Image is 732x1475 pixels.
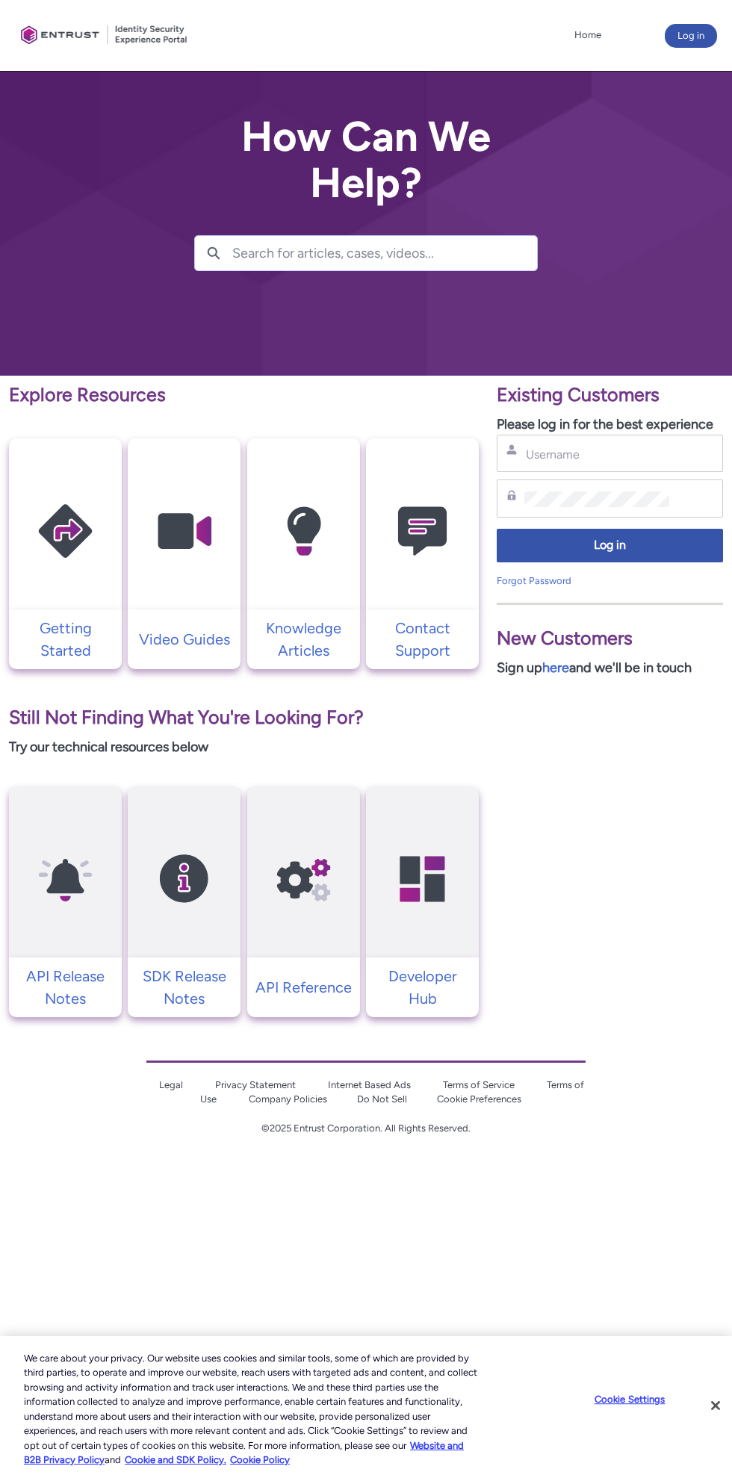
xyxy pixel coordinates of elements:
[497,575,571,586] a: Forgot Password
[194,114,538,205] h2: How Can We Help?
[9,816,122,943] img: API Release Notes
[524,447,669,462] input: Username
[366,468,479,595] img: Contact Support
[249,1093,327,1105] a: Company Policies
[542,659,569,676] a: here
[255,976,353,999] p: API Reference
[497,381,723,409] p: Existing Customers
[583,1385,677,1415] button: Cookie Settings
[9,381,479,409] p: Explore Resources
[247,617,360,662] a: Knowledge Articles
[128,628,241,650] a: Video Guides
[9,737,479,757] p: Try our technical resources below
[232,236,537,270] input: Search for articles, cases, videos...
[159,1079,183,1090] a: Legal
[146,1121,586,1136] p: ©2025 Entrust Corporation. All Rights Reserved.
[247,816,360,943] img: API Reference
[665,24,717,48] button: Log in
[328,1079,411,1090] a: Internet Based Ads
[437,1093,521,1105] a: Cookie Preferences
[443,1079,515,1090] a: Terms of Service
[497,624,723,653] p: New Customers
[16,965,114,1010] p: API Release Notes
[366,816,479,943] img: Developer Hub
[9,965,122,1010] a: API Release Notes
[128,468,241,595] img: Video Guides
[247,468,360,595] img: Knowledge Articles
[247,976,360,999] a: API Reference
[255,617,353,662] p: Knowledge Articles
[230,1454,290,1465] a: Cookie Policy
[9,468,122,595] img: Getting Started
[195,236,232,270] button: Search
[128,965,241,1010] a: SDK Release Notes
[366,965,479,1010] a: Developer Hub
[571,24,605,46] a: Home
[24,1351,478,1468] div: We care about your privacy. Our website uses cookies and similar tools, some of which are provide...
[506,537,713,554] span: Log in
[135,965,233,1010] p: SDK Release Notes
[366,617,479,662] a: Contact Support
[357,1093,407,1105] a: Do Not Sell
[373,965,471,1010] p: Developer Hub
[497,658,723,678] p: Sign up and we'll be in touch
[9,704,479,732] p: Still Not Finding What You're Looking For?
[497,529,723,562] button: Log in
[125,1454,226,1465] a: Cookie and SDK Policy.
[373,617,471,662] p: Contact Support
[497,414,723,435] p: Please log in for the best experience
[699,1389,732,1422] button: Close
[135,628,233,650] p: Video Guides
[16,617,114,662] p: Getting Started
[215,1079,296,1090] a: Privacy Statement
[128,816,241,943] img: SDK Release Notes
[9,617,122,662] a: Getting Started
